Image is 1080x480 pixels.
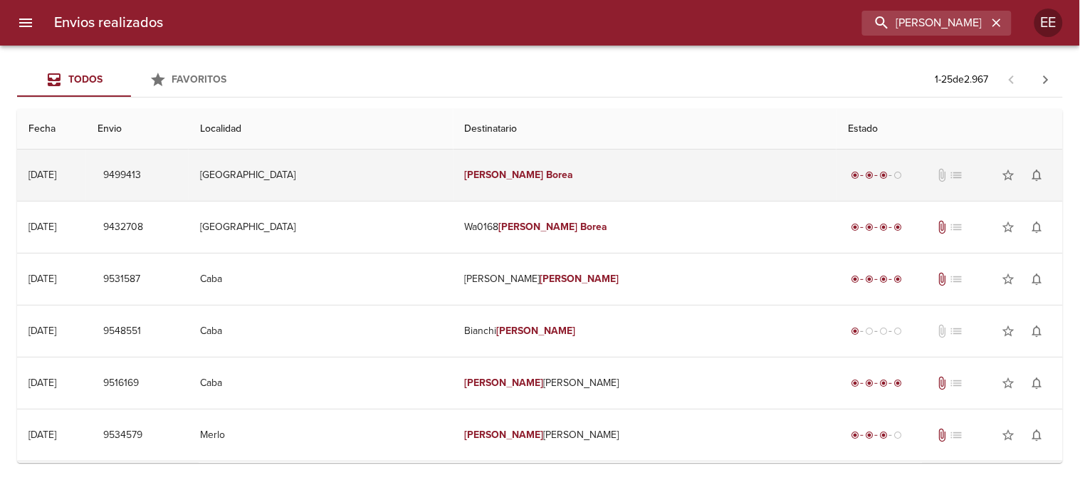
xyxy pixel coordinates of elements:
span: No tiene pedido asociado [950,324,964,338]
button: Activar notificaciones [1023,369,1052,397]
em: Borea [581,221,608,233]
span: notifications_none [1030,220,1044,234]
em: [PERSON_NAME] [540,273,619,285]
span: star_border [1002,376,1016,390]
span: radio_button_checked [893,223,902,231]
td: [GEOGRAPHIC_DATA] [189,150,454,201]
span: notifications_none [1030,376,1044,390]
em: [PERSON_NAME] [465,169,544,181]
span: 9432708 [103,219,143,236]
span: radio_button_checked [851,223,859,231]
em: [PERSON_NAME] [499,221,578,233]
div: [DATE] [28,377,56,389]
button: Agregar a favoritos [995,213,1023,241]
button: Activar notificaciones [1023,161,1052,189]
span: radio_button_checked [851,327,859,335]
span: star_border [1002,324,1016,338]
div: [DATE] [28,273,56,285]
button: Agregar a favoritos [995,369,1023,397]
button: 9531587 [98,266,146,293]
span: radio_button_checked [865,171,874,179]
span: No tiene pedido asociado [950,168,964,182]
em: Borea [547,169,574,181]
p: 1 - 25 de 2.967 [935,73,989,87]
button: Agregar a favoritos [995,317,1023,345]
div: Tabs Envios [17,63,245,97]
span: No tiene pedido asociado [950,220,964,234]
input: buscar [862,11,987,36]
button: Agregar a favoritos [995,265,1023,293]
button: Activar notificaciones [1023,317,1052,345]
span: star_border [1002,428,1016,442]
span: radio_button_checked [865,275,874,283]
button: 9432708 [98,214,149,241]
button: Activar notificaciones [1023,213,1052,241]
td: Merlo [189,409,454,461]
span: star_border [1002,168,1016,182]
span: radio_button_checked [893,275,902,283]
button: 9516169 [98,370,145,397]
span: Todos [68,73,103,85]
div: Abrir información de usuario [1034,9,1063,37]
th: Localidad [189,109,454,150]
span: radio_button_checked [879,275,888,283]
span: star_border [1002,272,1016,286]
td: [PERSON_NAME] [454,409,837,461]
span: radio_button_unchecked [865,327,874,335]
button: Activar notificaciones [1023,265,1052,293]
div: Entregado [848,376,905,390]
span: No tiene pedido asociado [950,428,964,442]
span: Pagina siguiente [1029,63,1063,97]
th: Estado [837,109,1063,150]
span: notifications_none [1030,272,1044,286]
span: star_border [1002,220,1016,234]
div: En viaje [848,168,905,182]
button: Agregar a favoritos [995,161,1023,189]
button: 9548551 [98,318,147,345]
span: notifications_none [1030,324,1044,338]
td: [PERSON_NAME] [454,254,837,305]
span: 9516169 [103,375,139,392]
span: radio_button_checked [851,431,859,439]
span: No tiene pedido asociado [950,376,964,390]
td: Caba [189,306,454,357]
td: Caba [189,358,454,409]
td: Wa0168 [454,202,837,253]
div: Entregado [848,272,905,286]
td: [GEOGRAPHIC_DATA] [189,202,454,253]
span: radio_button_checked [879,223,888,231]
span: radio_button_checked [851,379,859,387]
span: radio_button_unchecked [893,327,902,335]
button: Agregar a favoritos [995,421,1023,449]
span: 9499413 [103,167,141,184]
em: [PERSON_NAME] [465,429,544,441]
button: 9499413 [98,162,147,189]
span: radio_button_checked [879,431,888,439]
div: [DATE] [28,221,56,233]
div: Entregado [848,220,905,234]
em: [PERSON_NAME] [465,377,544,389]
span: radio_button_checked [879,379,888,387]
span: radio_button_checked [865,223,874,231]
em: [PERSON_NAME] [497,325,576,337]
div: [DATE] [28,325,56,337]
span: radio_button_checked [851,171,859,179]
span: radio_button_unchecked [879,327,888,335]
span: radio_button_checked [865,379,874,387]
div: En viaje [848,428,905,442]
h6: Envios realizados [54,11,163,34]
span: notifications_none [1030,168,1044,182]
div: [DATE] [28,169,56,181]
span: No tiene documentos adjuntos [935,324,950,338]
span: Tiene documentos adjuntos [935,376,950,390]
button: menu [9,6,43,40]
span: radio_button_checked [879,171,888,179]
button: 9534579 [98,422,148,449]
div: [DATE] [28,429,56,441]
span: notifications_none [1030,428,1044,442]
span: Pagina anterior [995,72,1029,86]
th: Fecha [17,109,86,150]
span: 9531587 [103,271,140,288]
span: No tiene documentos adjuntos [935,168,950,182]
td: [PERSON_NAME] [454,358,837,409]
